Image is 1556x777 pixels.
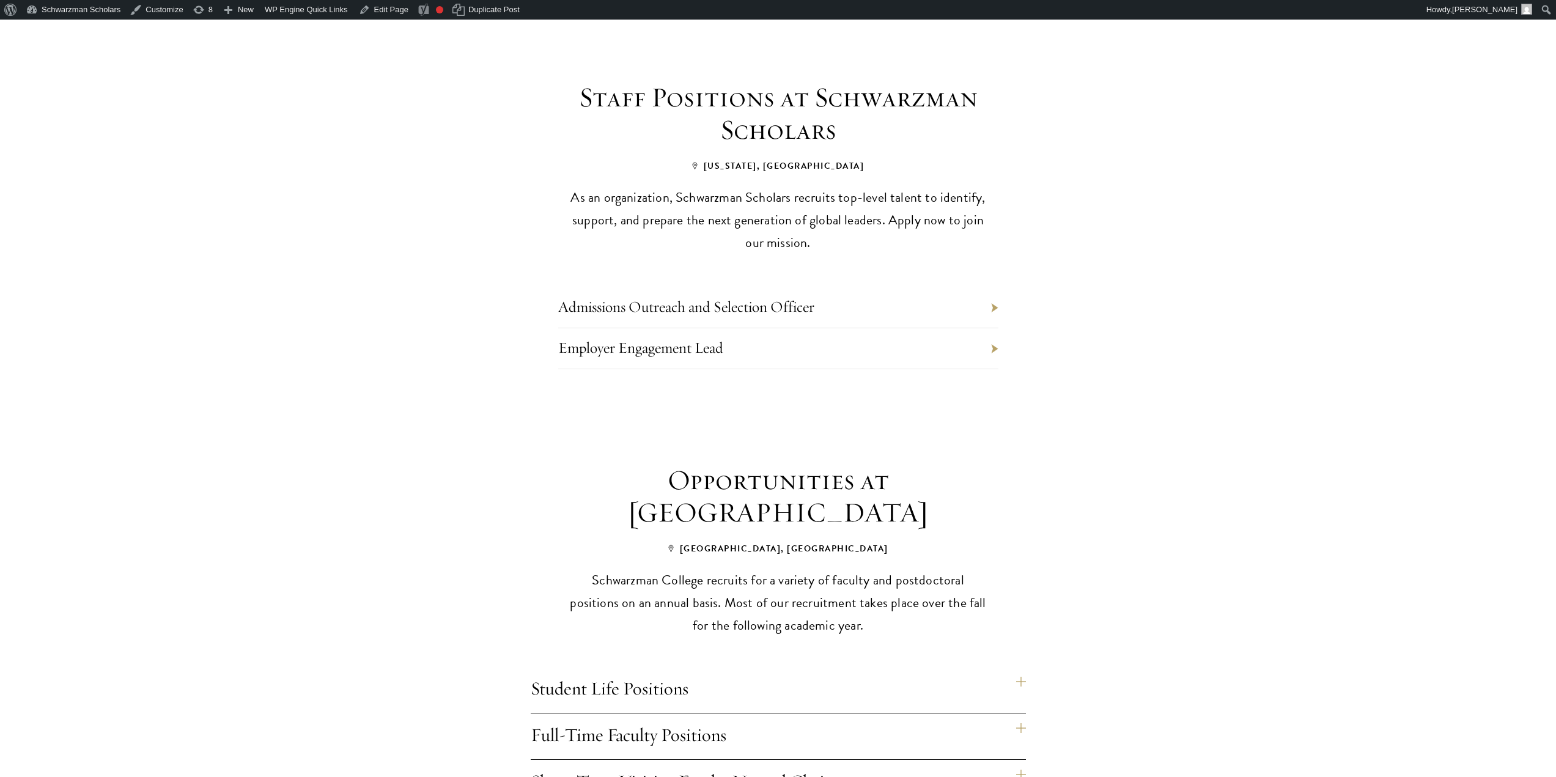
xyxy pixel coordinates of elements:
h3: Opportunities at [GEOGRAPHIC_DATA] [552,464,1005,529]
span: [US_STATE], [GEOGRAPHIC_DATA] [692,160,865,172]
a: Admissions Outreach and Selection Officer [558,297,814,316]
span: [GEOGRAPHIC_DATA], [GEOGRAPHIC_DATA] [668,542,888,555]
a: Employer Engagement Lead [558,338,723,357]
p: As an organization, Schwarzman Scholars recruits top-level talent to identify, support, and prepa... [567,186,989,254]
span: [PERSON_NAME] [1452,5,1517,14]
h4: Student Life Positions [531,667,1026,713]
div: Focus keyphrase not set [436,6,443,13]
h4: Full-Time Faculty Positions [531,713,1026,759]
h3: Staff Positions at Schwarzman Scholars [552,81,1005,146]
p: Schwarzman College recruits for a variety of faculty and postdoctoral positions on an annual basi... [567,569,989,636]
